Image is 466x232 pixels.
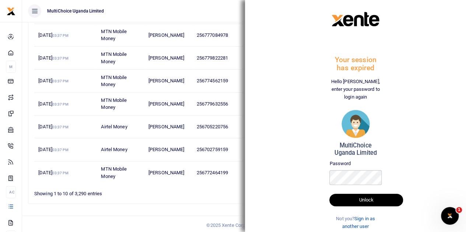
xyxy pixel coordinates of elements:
span: [PERSON_NAME] [148,147,184,152]
span: MTN Mobile Money [101,29,127,42]
span: [PERSON_NAME] [148,124,184,129]
span: 256779822281 [197,55,228,61]
span: 256705220756 [197,124,228,129]
small: 03:37 PM [52,79,69,83]
p: Hello [PERSON_NAME], enter your password to login again [329,78,381,101]
small: 03:37 PM [52,171,69,175]
small: 03:37 PM [52,125,69,129]
span: Airtel Money [101,147,127,152]
span: 256777084978 [197,32,228,38]
span: Airtel Money [101,124,127,129]
span: [PERSON_NAME] [148,55,184,61]
span: 256702759159 [197,147,228,152]
span: [DATE] [38,170,68,175]
small: 03:37 PM [52,102,69,106]
span: [PERSON_NAME] [148,78,184,83]
a: logo-small logo-large logo-large [7,8,15,14]
span: [DATE] [38,101,68,107]
span: [DATE] [38,55,68,61]
small: 03:37 PM [52,33,69,38]
div: Showing 1 to 10 of 3,290 entries [34,186,206,197]
span: [DATE] [38,32,68,38]
span: 256774562159 [197,78,228,83]
span: 256779632556 [197,101,228,107]
span: [DATE] [38,147,68,152]
span: 256772464199 [197,170,228,175]
small: 03:37 PM [52,56,69,60]
span: [PERSON_NAME] [148,32,184,38]
h4: Your session has expired [329,56,381,72]
span: 1 [456,207,462,213]
span: MultiChoice Uganda Limited [44,8,107,14]
li: Ac [6,186,16,198]
a: Sign in as another user [342,216,375,229]
img: logo-small [7,7,15,16]
span: [DATE] [38,78,68,83]
label: Password [329,160,351,167]
button: Unlock [329,194,403,206]
span: MTN Mobile Money [101,51,127,64]
p: Not you? [335,215,375,231]
img: user [341,110,370,138]
span: [PERSON_NAME] [148,101,184,107]
span: [DATE] [38,124,68,129]
img: logo [332,12,379,26]
span: MTN Mobile Money [101,97,127,110]
li: M [6,61,16,73]
small: 03:37 PM [52,148,69,152]
iframe: Intercom live chat [441,207,459,225]
h5: MultiChoice Uganda Limited [329,142,381,156]
span: [PERSON_NAME] [148,170,184,175]
span: MTN Mobile Money [101,75,127,88]
span: MTN Mobile Money [101,166,127,179]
